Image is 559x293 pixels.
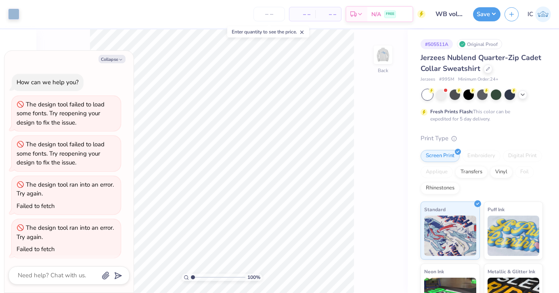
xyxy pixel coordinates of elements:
[473,7,500,21] button: Save
[528,10,533,19] span: IC
[294,10,310,19] span: – –
[490,166,513,178] div: Vinyl
[378,67,388,74] div: Back
[375,47,391,63] img: Back
[17,224,114,241] div: The design tool ran into an error. Try again.
[421,53,541,73] span: Jerzees Nublend Quarter-Zip Cadet Collar Sweatshirt
[488,205,505,214] span: Puff Ink
[488,267,535,276] span: Metallic & Glitter Ink
[515,166,534,178] div: Foil
[458,76,498,83] span: Minimum Order: 24 +
[457,39,502,49] div: Original Proof
[17,181,114,198] div: The design tool ran into an error. Try again.
[17,245,55,253] div: Failed to fetch
[429,6,469,22] input: Untitled Design
[421,134,543,143] div: Print Type
[17,78,79,86] div: How can we help you?
[424,267,444,276] span: Neon Ink
[430,108,530,123] div: This color can be expedited for 5 day delivery.
[98,55,126,63] button: Collapse
[386,11,394,17] span: FREE
[371,10,381,19] span: N/A
[424,216,476,256] img: Standard
[528,6,551,22] a: IC
[421,166,453,178] div: Applique
[462,150,500,162] div: Embroidery
[424,205,446,214] span: Standard
[227,26,309,37] div: Enter quantity to see the price.
[535,6,551,22] img: Isabella Cahill
[253,7,285,21] input: – –
[421,150,460,162] div: Screen Print
[488,216,540,256] img: Puff Ink
[17,140,105,166] div: The design tool failed to load some fonts. Try reopening your design to fix the issue.
[439,76,454,83] span: # 995M
[421,39,453,49] div: # 505511A
[17,100,105,127] div: The design tool failed to load some fonts. Try reopening your design to fix the issue.
[320,10,336,19] span: – –
[455,166,488,178] div: Transfers
[247,274,260,281] span: 100 %
[421,182,460,194] div: Rhinestones
[421,76,435,83] span: Jerzees
[430,108,473,115] strong: Fresh Prints Flash:
[17,202,55,210] div: Failed to fetch
[503,150,542,162] div: Digital Print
